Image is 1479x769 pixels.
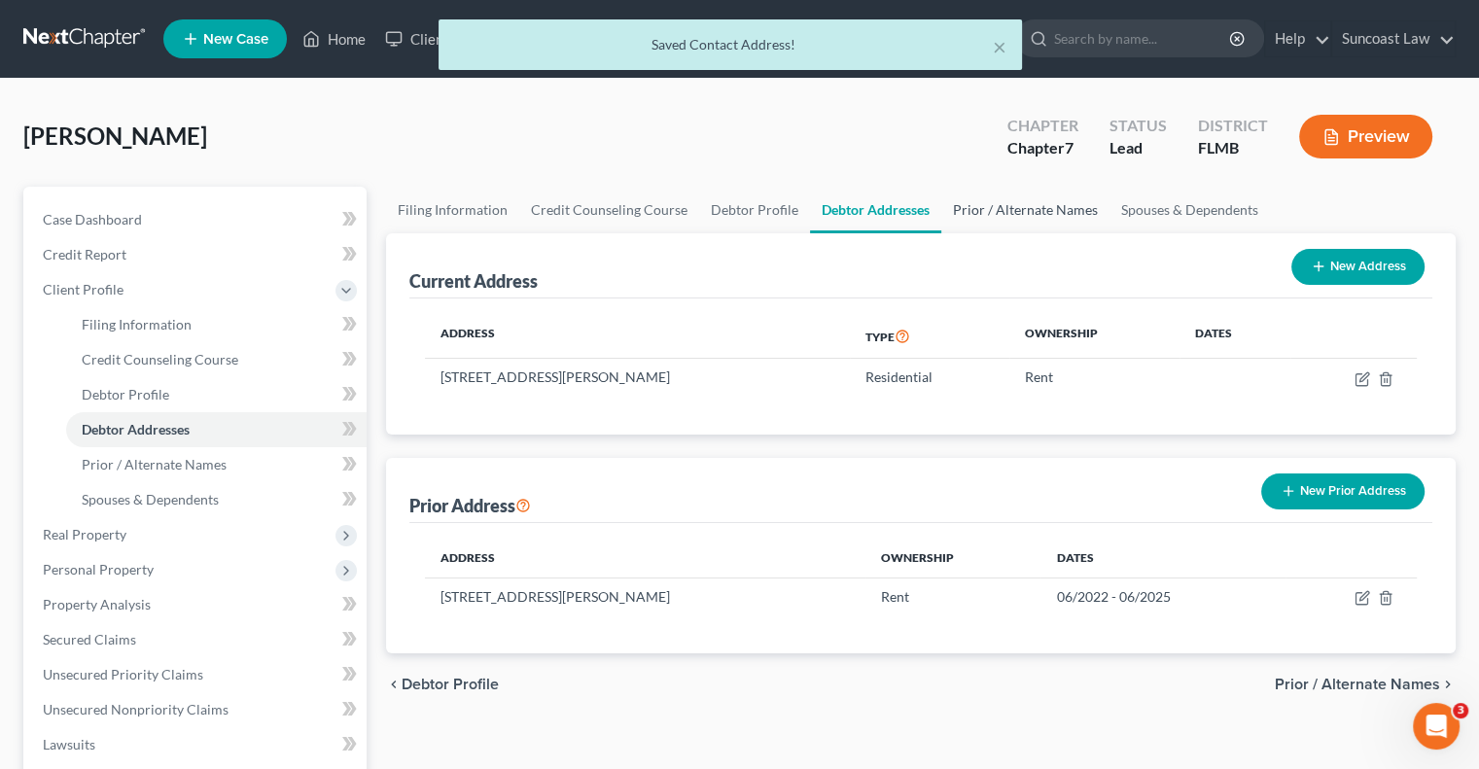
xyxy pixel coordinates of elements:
[425,577,864,614] td: [STREET_ADDRESS][PERSON_NAME]
[1198,115,1268,137] div: District
[1040,577,1285,614] td: 06/2022 - 06/2025
[425,359,850,396] td: [STREET_ADDRESS][PERSON_NAME]
[1009,314,1179,359] th: Ownership
[66,377,367,412] a: Debtor Profile
[1007,115,1078,137] div: Chapter
[865,577,1041,614] td: Rent
[519,187,699,233] a: Credit Counseling Course
[425,539,864,577] th: Address
[810,187,941,233] a: Debtor Addresses
[386,677,402,692] i: chevron_left
[27,202,367,237] a: Case Dashboard
[1275,677,1456,692] button: Prior / Alternate Names chevron_right
[1291,249,1425,285] button: New Address
[43,701,229,717] span: Unsecured Nonpriority Claims
[27,622,367,657] a: Secured Claims
[1109,137,1167,159] div: Lead
[23,122,207,150] span: [PERSON_NAME]
[454,35,1006,54] div: Saved Contact Address!
[82,351,238,367] span: Credit Counseling Course
[386,187,519,233] a: Filing Information
[865,539,1041,577] th: Ownership
[386,677,499,692] button: chevron_left Debtor Profile
[43,596,151,612] span: Property Analysis
[66,342,367,377] a: Credit Counseling Course
[43,246,126,262] span: Credit Report
[1109,187,1270,233] a: Spouses & Dependents
[1440,677,1456,692] i: chevron_right
[27,587,367,622] a: Property Analysis
[409,269,538,293] div: Current Address
[1009,359,1179,396] td: Rent
[1065,138,1074,157] span: 7
[1198,137,1268,159] div: FLMB
[1275,677,1440,692] span: Prior / Alternate Names
[27,657,367,692] a: Unsecured Priority Claims
[82,386,169,402] span: Debtor Profile
[1109,115,1167,137] div: Status
[66,447,367,482] a: Prior / Alternate Names
[993,35,1006,58] button: ×
[1413,703,1460,750] iframe: Intercom live chat
[941,187,1109,233] a: Prior / Alternate Names
[82,456,227,472] span: Prior / Alternate Names
[43,526,126,542] span: Real Property
[43,281,123,297] span: Client Profile
[409,494,531,517] div: Prior Address
[43,211,142,227] span: Case Dashboard
[1453,703,1468,718] span: 3
[82,491,219,507] span: Spouses & Dependents
[43,666,203,682] span: Unsecured Priority Claims
[27,727,367,762] a: Lawsuits
[66,307,367,342] a: Filing Information
[850,314,1010,359] th: Type
[66,482,367,517] a: Spouses & Dependents
[402,677,499,692] span: Debtor Profile
[850,359,1010,396] td: Residential
[43,736,95,752] span: Lawsuits
[1261,473,1425,509] button: New Prior Address
[43,561,154,577] span: Personal Property
[82,421,190,437] span: Debtor Addresses
[425,314,850,359] th: Address
[699,187,810,233] a: Debtor Profile
[1299,115,1432,158] button: Preview
[27,692,367,727] a: Unsecured Nonpriority Claims
[1040,539,1285,577] th: Dates
[43,631,136,647] span: Secured Claims
[1180,314,1290,359] th: Dates
[66,412,367,447] a: Debtor Addresses
[82,316,192,332] span: Filing Information
[1007,137,1078,159] div: Chapter
[27,237,367,272] a: Credit Report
